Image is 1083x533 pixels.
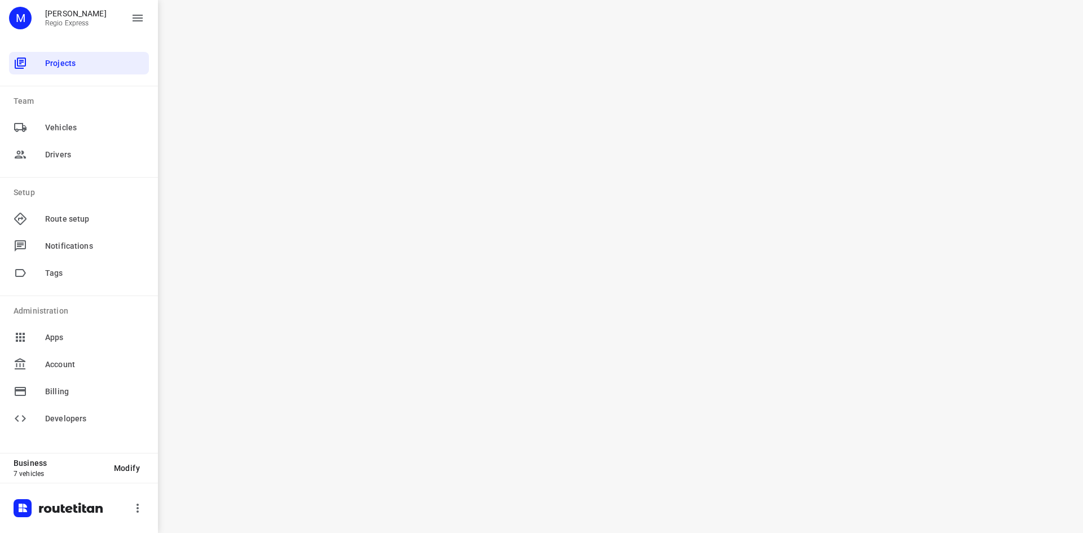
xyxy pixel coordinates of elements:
[45,267,144,279] span: Tags
[9,353,149,376] div: Account
[45,332,144,343] span: Apps
[114,464,140,473] span: Modify
[45,240,144,252] span: Notifications
[45,9,107,18] p: Max Bisseling
[105,458,149,478] button: Modify
[14,459,105,468] p: Business
[45,359,144,371] span: Account
[9,52,149,74] div: Projects
[9,235,149,257] div: Notifications
[9,326,149,349] div: Apps
[9,143,149,166] div: Drivers
[14,187,149,199] p: Setup
[14,305,149,317] p: Administration
[45,386,144,398] span: Billing
[45,213,144,225] span: Route setup
[45,122,144,134] span: Vehicles
[9,7,32,29] div: M
[45,19,107,27] p: Regio Express
[9,407,149,430] div: Developers
[45,58,144,69] span: Projects
[9,116,149,139] div: Vehicles
[45,413,144,425] span: Developers
[9,262,149,284] div: Tags
[9,208,149,230] div: Route setup
[14,470,105,478] p: 7 vehicles
[14,95,149,107] p: Team
[9,380,149,403] div: Billing
[45,149,144,161] span: Drivers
